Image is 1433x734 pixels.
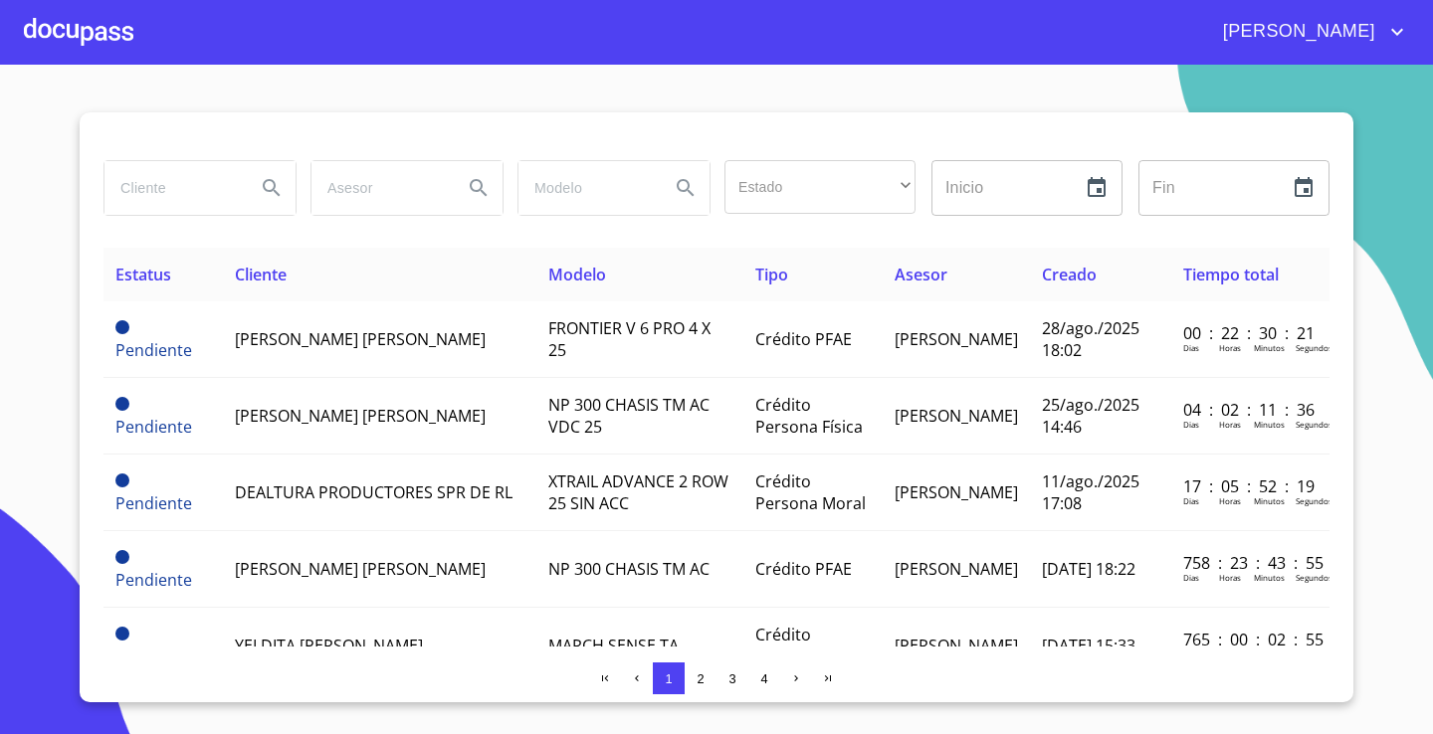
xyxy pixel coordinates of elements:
span: [PERSON_NAME] [PERSON_NAME] [235,405,486,427]
span: Crédito PFAE [755,328,852,350]
span: 1 [665,671,672,686]
span: Pendiente [115,492,192,514]
p: 758 : 23 : 43 : 55 [1183,552,1318,574]
p: 00 : 22 : 30 : 21 [1183,322,1318,344]
p: Horas [1219,495,1241,506]
span: DEALTURA PRODUCTORES SPR DE RL [235,481,512,503]
span: NP 300 CHASIS TM AC [548,558,710,580]
span: Pendiente [115,569,192,591]
p: Segundos [1296,419,1332,430]
button: 3 [716,662,748,694]
span: [DATE] 15:33 [1042,635,1135,656]
span: Crédito Persona Física [755,624,863,667]
span: Pendiente [115,320,129,334]
span: Creado [1042,264,1097,285]
p: Segundos [1296,495,1332,506]
p: Minutos [1254,495,1285,506]
button: Search [662,164,710,212]
span: XTRAIL ADVANCE 2 ROW 25 SIN ACC [548,470,728,514]
span: [PERSON_NAME] [PERSON_NAME] [235,558,486,580]
p: Minutos [1254,419,1285,430]
span: 2 [697,671,704,686]
button: Search [248,164,296,212]
span: Pendiente [115,416,192,438]
p: 17 : 05 : 52 : 19 [1183,475,1318,497]
span: FRONTIER V 6 PRO 4 X 25 [548,317,711,361]
span: 11/ago./2025 17:08 [1042,470,1139,514]
span: [PERSON_NAME] [895,328,1018,350]
span: [DATE] 18:22 [1042,558,1135,580]
span: 25/ago./2025 14:46 [1042,394,1139,438]
span: Crédito Persona Física [755,394,863,438]
button: 4 [748,662,780,694]
span: Crédito PFAE [755,558,852,580]
p: 04 : 02 : 11 : 36 [1183,399,1318,421]
p: Minutos [1254,342,1285,353]
span: NP 300 CHASIS TM AC VDC 25 [548,394,710,438]
p: Horas [1219,572,1241,583]
span: [PERSON_NAME] [PERSON_NAME] [235,328,486,350]
p: Dias [1183,495,1199,506]
span: Pendiente [115,627,129,641]
span: [PERSON_NAME] [895,635,1018,656]
span: [PERSON_NAME] [1208,16,1385,48]
span: MARCH SENSE TA [548,635,679,656]
p: Segundos [1296,572,1332,583]
span: Pendiente [115,473,129,487]
button: 1 [653,662,685,694]
span: Pendiente [115,645,192,667]
input: search [311,161,447,215]
p: Horas [1219,342,1241,353]
p: Dias [1183,419,1199,430]
span: 3 [728,671,735,686]
span: Tipo [755,264,788,285]
span: [PERSON_NAME] [895,405,1018,427]
p: Minutos [1254,572,1285,583]
span: 4 [760,671,767,686]
button: account of current user [1208,16,1409,48]
span: Pendiente [115,397,129,411]
p: Segundos [1296,342,1332,353]
span: Pendiente [115,339,192,361]
p: Dias [1183,342,1199,353]
span: Tiempo total [1183,264,1279,285]
div: ​ [724,160,916,214]
span: Cliente [235,264,287,285]
span: Asesor [895,264,947,285]
span: YELDITA [PERSON_NAME] [235,635,423,656]
button: Search [455,164,503,212]
input: search [518,161,654,215]
p: Horas [1219,419,1241,430]
span: Modelo [548,264,606,285]
button: 2 [685,662,716,694]
span: Estatus [115,264,171,285]
span: Pendiente [115,550,129,564]
input: search [104,161,240,215]
span: [PERSON_NAME] [895,558,1018,580]
p: Dias [1183,572,1199,583]
span: Crédito Persona Moral [755,470,866,514]
span: [PERSON_NAME] [895,481,1018,503]
span: 28/ago./2025 18:02 [1042,317,1139,361]
p: 765 : 00 : 02 : 55 [1183,629,1318,650]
